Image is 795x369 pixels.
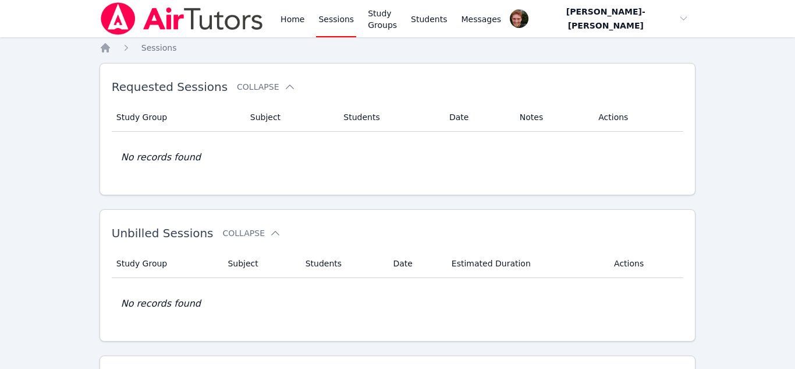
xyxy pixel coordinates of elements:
[100,42,696,54] nav: Breadcrumb
[445,249,607,278] th: Estimated Duration
[112,249,221,278] th: Study Group
[243,103,337,132] th: Subject
[386,249,444,278] th: Date
[299,249,386,278] th: Students
[221,249,298,278] th: Subject
[442,103,513,132] th: Date
[141,42,177,54] a: Sessions
[223,227,281,239] button: Collapse
[112,226,214,240] span: Unbilled Sessions
[591,103,683,132] th: Actions
[112,132,684,183] td: No records found
[462,13,502,25] span: Messages
[513,103,591,132] th: Notes
[112,278,684,329] td: No records found
[607,249,683,278] th: Actions
[112,103,243,132] th: Study Group
[100,2,264,35] img: Air Tutors
[112,80,228,94] span: Requested Sessions
[336,103,442,132] th: Students
[237,81,295,93] button: Collapse
[141,43,177,52] span: Sessions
